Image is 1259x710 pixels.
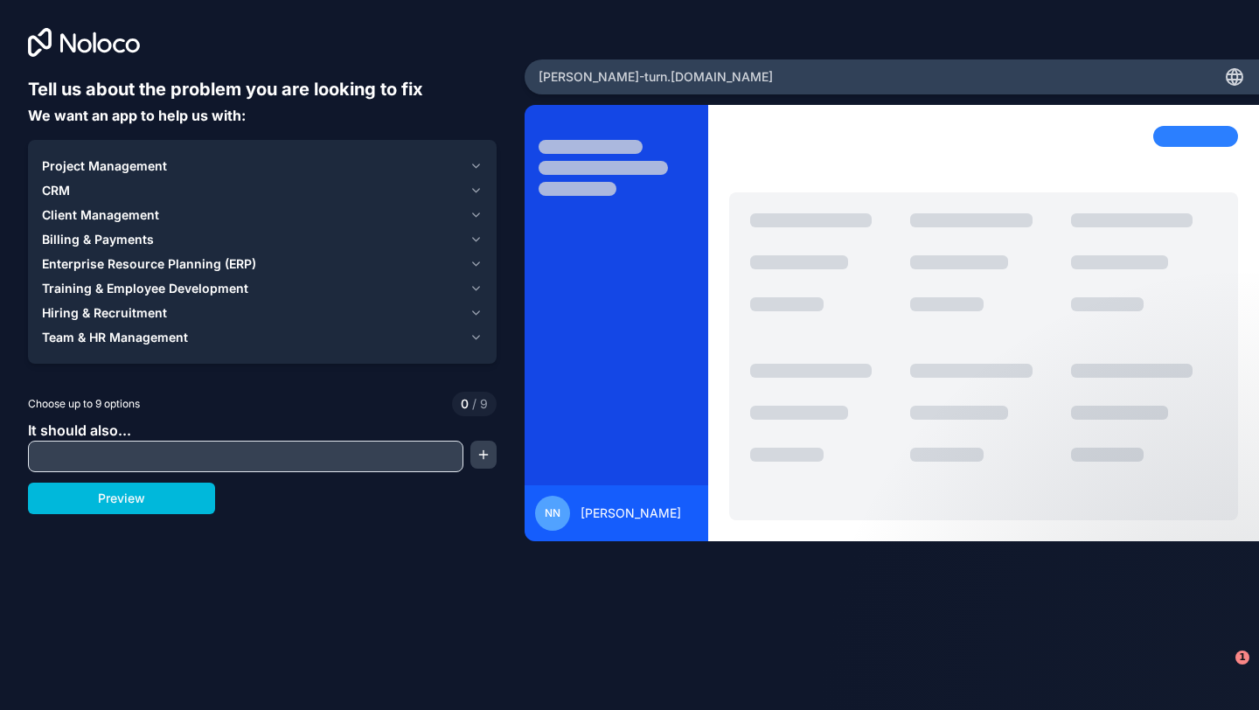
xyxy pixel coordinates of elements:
[42,280,248,297] span: Training & Employee Development
[461,395,469,413] span: 0
[28,77,497,101] h6: Tell us about the problem you are looking to fix
[28,421,131,439] span: It should also...
[42,329,188,346] span: Team & HR Management
[581,505,681,522] span: [PERSON_NAME]
[545,506,560,520] span: nn
[1200,651,1242,693] iframe: Intercom live chat
[42,301,483,325] button: Hiring & Recruitment
[539,68,773,86] span: [PERSON_NAME]-turn .[DOMAIN_NAME]
[42,304,167,322] span: Hiring & Recruitment
[42,255,256,273] span: Enterprise Resource Planning (ERP)
[472,396,476,411] span: /
[42,203,483,227] button: Client Management
[42,276,483,301] button: Training & Employee Development
[42,157,167,175] span: Project Management
[42,206,159,224] span: Client Management
[28,107,246,124] span: We want an app to help us with:
[469,395,488,413] span: 9
[1235,651,1249,665] span: 1
[42,231,154,248] span: Billing & Payments
[42,325,483,350] button: Team & HR Management
[42,252,483,276] button: Enterprise Resource Planning (ERP)
[42,178,483,203] button: CRM
[28,483,215,514] button: Preview
[909,540,1259,663] iframe: Intercom notifications message
[28,396,140,412] span: Choose up to 9 options
[42,227,483,252] button: Billing & Payments
[42,182,70,199] span: CRM
[42,154,483,178] button: Project Management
